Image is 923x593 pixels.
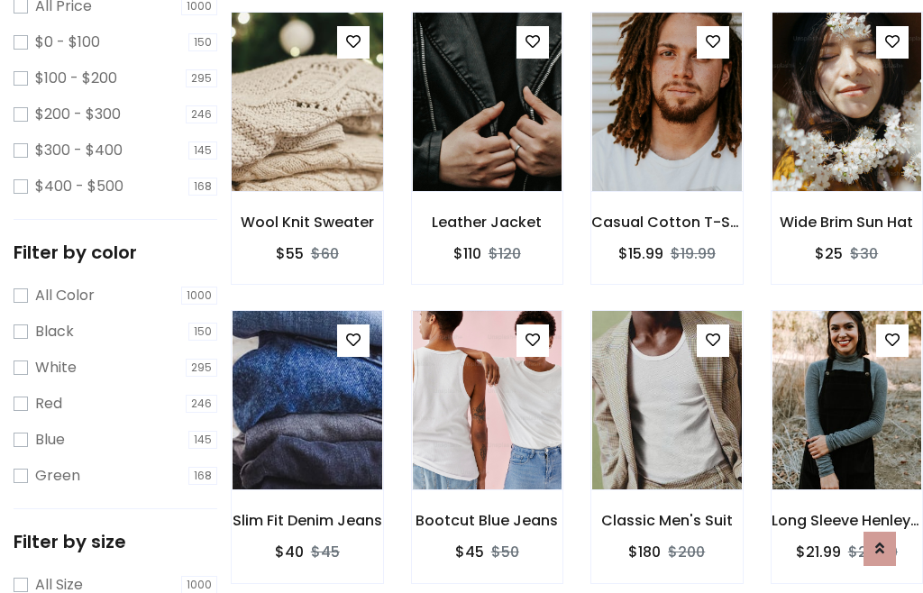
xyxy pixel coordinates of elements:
h6: $21.99 [796,543,841,561]
label: $400 - $500 [35,176,123,197]
span: 150 [188,33,217,51]
del: $60 [311,243,339,264]
label: All Color [35,285,95,306]
label: $100 - $200 [35,68,117,89]
del: $120 [489,243,521,264]
h6: $180 [628,543,661,561]
h6: Long Sleeve Henley T-Shirt [772,512,923,529]
span: 246 [186,105,217,123]
label: Green [35,465,80,487]
h6: Casual Cotton T-Shirt [591,214,743,231]
h6: $45 [455,543,484,561]
span: 150 [188,323,217,341]
h6: Leather Jacket [412,214,563,231]
del: $200 [668,542,705,562]
h6: Classic Men's Suit [591,512,743,529]
span: 145 [188,141,217,160]
label: $0 - $100 [35,32,100,53]
del: $50 [491,542,519,562]
h6: Wide Brim Sun Hat [772,214,923,231]
span: 295 [186,359,217,377]
h6: $15.99 [618,245,663,262]
span: 145 [188,431,217,449]
span: 1000 [181,287,217,305]
del: $30 [850,243,878,264]
h6: Wool Knit Sweater [232,214,383,231]
span: 295 [186,69,217,87]
h6: $40 [275,543,304,561]
h6: Slim Fit Denim Jeans [232,512,383,529]
span: 168 [188,467,217,485]
label: $300 - $400 [35,140,123,161]
del: $19.99 [671,243,716,264]
h5: Filter by size [14,531,217,552]
h6: $25 [815,245,843,262]
label: Red [35,393,62,415]
h6: Bootcut Blue Jeans [412,512,563,529]
span: 246 [186,395,217,413]
label: $200 - $300 [35,104,121,125]
label: White [35,357,77,379]
h5: Filter by color [14,242,217,263]
h6: $55 [276,245,304,262]
label: Black [35,321,74,342]
label: Blue [35,429,65,451]
del: $45 [311,542,340,562]
span: 168 [188,178,217,196]
h6: $110 [453,245,481,262]
del: $25.99 [848,542,898,562]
